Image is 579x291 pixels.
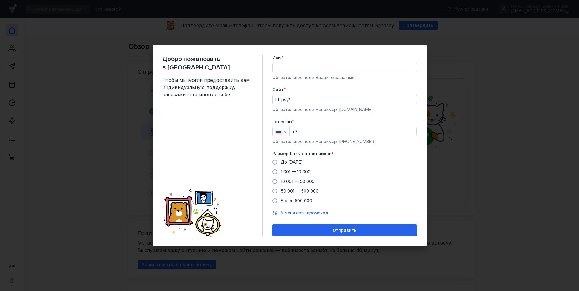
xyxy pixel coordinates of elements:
div: Обязательное поле. Например: [PHONE_NUMBER] [272,139,417,145]
button: У меня есть промокод [281,210,328,216]
button: Отправить [272,224,417,236]
div: Обязательное поле. Например: [DOMAIN_NAME] [272,107,417,113]
span: Добро пожаловать в [GEOGRAPHIC_DATA] [162,55,253,72]
span: 10 001 — 50 000 [281,179,315,184]
span: До [DATE] [281,159,303,165]
span: Размер базы подписчиков [272,151,331,157]
span: 50 001 — 500 000 [281,188,318,193]
span: Отправить [333,228,356,233]
span: Более 500 000 [281,198,312,203]
div: Обязательное поле. Введите ваше имя [272,75,417,81]
span: Телефон [272,119,292,125]
span: Чтобы мы могли предоставить вам индивидуальную поддержку, расскажите немного о себе [162,76,253,98]
span: Cайт [272,87,284,93]
span: У меня есть промокод [281,210,328,215]
span: Имя [272,55,282,61]
span: 1 001 — 10 000 [281,169,311,174]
